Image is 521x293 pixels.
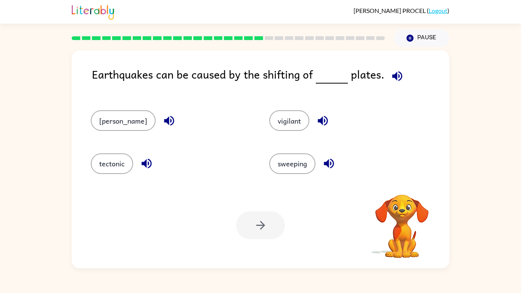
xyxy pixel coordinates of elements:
[92,66,449,95] div: Earthquakes can be caused by the shifting of plates.
[394,29,449,47] button: Pause
[269,110,309,131] button: vigilant
[269,153,315,174] button: sweeping
[72,3,114,20] img: Literably
[364,183,440,259] video: Your browser must support playing .mp4 files to use Literably. Please try using another browser.
[354,7,427,14] span: [PERSON_NAME] PROCEL
[429,7,447,14] a: Logout
[91,153,133,174] button: tectonic
[354,7,449,14] div: ( )
[91,110,156,131] button: [PERSON_NAME]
